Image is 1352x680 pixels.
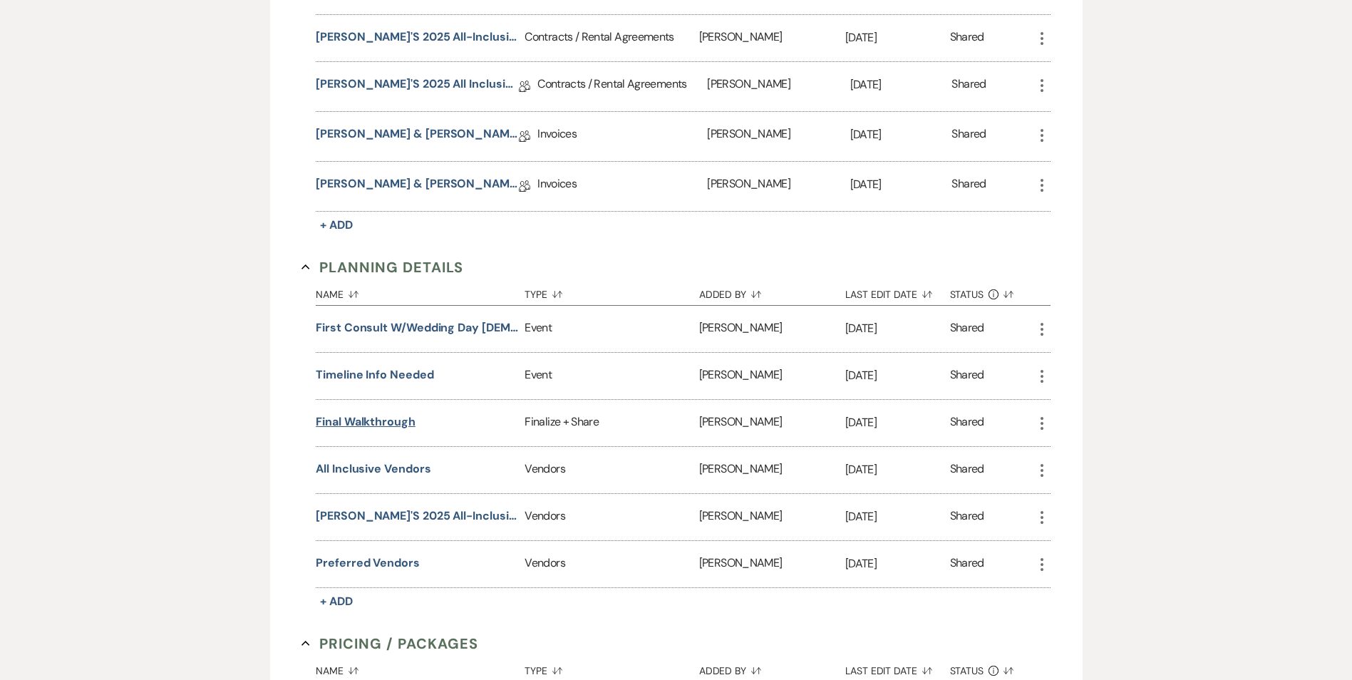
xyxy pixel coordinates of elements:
[320,217,353,232] span: + Add
[699,541,845,587] div: [PERSON_NAME]
[950,413,984,433] div: Shared
[301,257,463,278] button: Planning Details
[525,541,698,587] div: Vendors
[316,29,519,46] button: [PERSON_NAME]'s 2025 All-Inclusive Wedding
[950,555,984,574] div: Shared
[316,76,519,98] a: [PERSON_NAME]'s 2025 All Inclusive Wedding for Oakhaven Contract
[707,112,850,161] div: [PERSON_NAME]
[950,460,984,480] div: Shared
[537,112,707,161] div: Invoices
[525,353,698,399] div: Event
[707,162,850,211] div: [PERSON_NAME]
[951,175,986,197] div: Shared
[850,125,952,144] p: [DATE]
[950,29,984,48] div: Shared
[525,400,698,446] div: Finalize + Share
[950,319,984,339] div: Shared
[316,413,416,431] button: Final Walkthrough
[316,592,357,612] button: + Add
[845,413,950,432] p: [DATE]
[707,62,850,111] div: [PERSON_NAME]
[316,460,430,478] button: All Inclusive Vendors
[845,508,950,526] p: [DATE]
[845,278,950,305] button: Last Edit Date
[316,319,519,336] button: First Consult w/Wedding Day [DEMOGRAPHIC_DATA]
[699,278,845,305] button: Added By
[699,15,845,61] div: [PERSON_NAME]
[525,447,698,493] div: Vendors
[699,494,845,540] div: [PERSON_NAME]
[301,633,478,654] button: Pricing / Packages
[525,278,698,305] button: Type
[537,162,707,211] div: Invoices
[850,76,952,94] p: [DATE]
[699,306,845,352] div: [PERSON_NAME]
[525,306,698,352] div: Event
[699,353,845,399] div: [PERSON_NAME]
[525,494,698,540] div: Vendors
[537,62,707,111] div: Contracts / Rental Agreements
[845,460,950,479] p: [DATE]
[845,319,950,338] p: [DATE]
[316,215,357,235] button: + Add
[951,76,986,98] div: Shared
[950,666,984,676] span: Status
[699,447,845,493] div: [PERSON_NAME]
[699,400,845,446] div: [PERSON_NAME]
[845,29,950,47] p: [DATE]
[950,278,1033,305] button: Status
[316,175,519,197] a: [PERSON_NAME] & [PERSON_NAME] Ultimate All-Inclusive Wedding [DATE]
[316,366,433,383] button: Timeline info needed
[850,175,952,194] p: [DATE]
[845,366,950,385] p: [DATE]
[316,555,420,572] button: Preferred Vendors
[950,508,984,527] div: Shared
[950,366,984,386] div: Shared
[316,278,525,305] button: Name
[525,15,698,61] div: Contracts / Rental Agreements
[320,594,353,609] span: + Add
[316,508,519,525] button: [PERSON_NAME]'s 2025 All-Inclusive Wedding Vendors
[845,555,950,573] p: [DATE]
[950,289,984,299] span: Status
[316,125,519,148] a: [PERSON_NAME] & [PERSON_NAME] Wedding [DATE]
[951,125,986,148] div: Shared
